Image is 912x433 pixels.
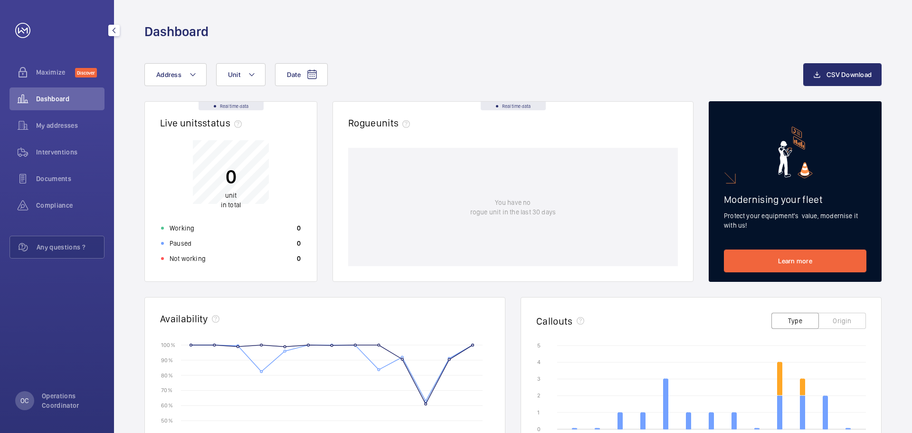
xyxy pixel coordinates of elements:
[156,71,181,78] span: Address
[297,254,301,263] p: 0
[161,341,175,348] text: 100 %
[537,375,541,382] text: 3
[287,71,301,78] span: Date
[144,23,209,40] h1: Dashboard
[199,102,264,110] div: Real time data
[161,417,173,424] text: 50 %
[771,313,819,329] button: Type
[537,392,540,399] text: 2
[161,356,173,363] text: 90 %
[221,164,241,188] p: 0
[275,63,328,86] button: Date
[724,193,866,205] h2: Modernising your fleet
[202,117,246,129] span: status
[724,250,866,272] a: Learn more
[170,223,194,233] p: Working
[803,63,882,86] button: CSV Download
[161,402,173,409] text: 60 %
[216,63,266,86] button: Unit
[160,117,246,129] h2: Live units
[228,71,240,78] span: Unit
[537,342,541,349] text: 5
[536,315,573,327] h2: Callouts
[36,174,104,183] span: Documents
[170,254,206,263] p: Not working
[20,396,28,405] p: OC
[160,313,208,325] h2: Availability
[818,313,866,329] button: Origin
[826,71,872,78] span: CSV Download
[36,121,104,130] span: My addresses
[724,211,866,230] p: Protect your equipment's value, modernise it with us!
[170,239,191,248] p: Paused
[42,391,99,410] p: Operations Coordinator
[36,67,75,77] span: Maximize
[37,242,104,252] span: Any questions ?
[36,94,104,104] span: Dashboard
[376,117,414,129] span: units
[75,68,97,77] span: Discover
[348,117,414,129] h2: Rogue
[36,201,104,210] span: Compliance
[470,198,556,217] p: You have no rogue unit in the last 30 days
[161,387,172,394] text: 70 %
[221,191,241,210] p: in total
[778,126,813,178] img: marketing-card.svg
[537,409,540,416] text: 1
[481,102,546,110] div: Real time data
[225,192,237,199] span: unit
[36,147,104,157] span: Interventions
[161,372,173,378] text: 80 %
[537,359,541,366] text: 4
[297,223,301,233] p: 0
[144,63,207,86] button: Address
[297,239,301,248] p: 0
[537,426,541,433] text: 0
